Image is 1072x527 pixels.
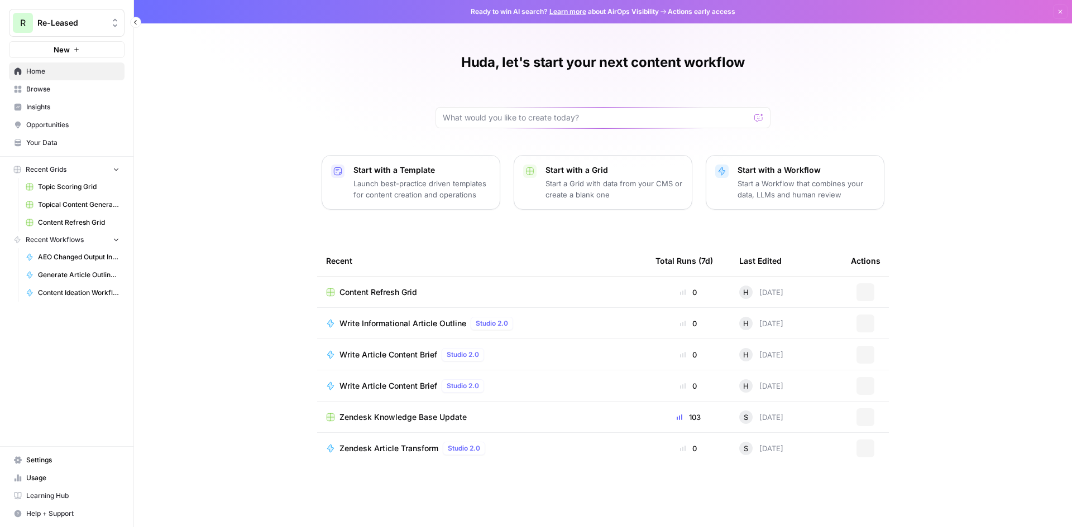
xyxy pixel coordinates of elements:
button: Start with a GridStart a Grid with data from your CMS or create a blank one [514,155,692,210]
p: Start with a Template [353,165,491,176]
span: Content Ideation Workflow [38,288,119,298]
a: Your Data [9,134,125,152]
span: Recent Workflows [26,235,84,245]
p: Start with a Grid [545,165,683,176]
span: S [744,412,748,423]
span: R [20,16,26,30]
span: Learning Hub [26,491,119,501]
span: Write Article Content Brief [339,349,437,360]
a: Usage [9,469,125,487]
span: New [54,44,70,55]
a: Opportunities [9,116,125,134]
a: Home [9,62,125,80]
span: Studio 2.0 [448,443,480,453]
span: Your Data [26,138,119,148]
a: Content Ideation Workflow [21,284,125,302]
span: Settings [26,455,119,465]
span: Write Article Content Brief [339,380,437,391]
a: Learning Hub [9,487,125,505]
span: Topic Scoring Grid [38,182,119,192]
a: Content Refresh Grid [21,214,125,231]
a: Learn more [549,7,586,16]
span: H [743,287,749,298]
a: Content Refresh Grid [326,287,638,298]
span: Content Refresh Grid [38,217,119,228]
div: [DATE] [739,442,783,455]
p: Start a Grid with data from your CMS or create a blank one [545,178,683,200]
div: Total Runs (7d) [655,245,713,276]
span: Usage [26,473,119,483]
span: Write Informational Article Outline [339,318,466,329]
button: Help + Support [9,505,125,523]
span: Zendesk Knowledge Base Update [339,412,467,423]
span: Generate Article Outline + Deep Research [38,270,119,280]
div: 0 [655,287,721,298]
span: Help + Support [26,509,119,519]
span: Actions early access [668,7,735,17]
span: Studio 2.0 [447,350,479,360]
p: Launch best-practice driven templates for content creation and operations [353,178,491,200]
div: [DATE] [739,317,783,330]
a: Generate Article Outline + Deep Research [21,266,125,284]
span: Recent Grids [26,165,66,175]
a: Topical Content Generation Grid [21,196,125,214]
a: Settings [9,451,125,469]
div: [DATE] [739,286,783,299]
span: H [743,349,749,360]
button: Workspace: Re-Leased [9,9,125,37]
div: 0 [655,443,721,454]
span: Content Refresh Grid [339,287,417,298]
span: Insights [26,102,119,112]
a: Zendesk Article TransformStudio 2.0 [326,442,638,455]
a: Write Informational Article OutlineStudio 2.0 [326,317,638,330]
a: Write Article Content BriefStudio 2.0 [326,348,638,361]
h1: Huda, let's start your next content workflow [461,54,745,71]
button: Recent Workflows [9,231,125,248]
div: 0 [655,318,721,329]
div: 0 [655,349,721,360]
a: Browse [9,80,125,98]
a: Insights [9,98,125,116]
span: Zendesk Article Transform [339,443,438,454]
span: Re-Leased [37,17,105,28]
div: 103 [655,412,721,423]
a: Write Article Content BriefStudio 2.0 [326,379,638,393]
p: Start with a Workflow [738,165,875,176]
button: New [9,41,125,58]
a: Zendesk Knowledge Base Update [326,412,638,423]
span: H [743,318,749,329]
div: [DATE] [739,379,783,393]
div: Actions [851,245,880,276]
a: AEO Changed Output Instructions [21,248,125,266]
span: Studio 2.0 [447,381,479,391]
span: Ready to win AI search? about AirOps Visibility [471,7,659,17]
span: Topical Content Generation Grid [38,200,119,210]
span: Studio 2.0 [476,318,508,328]
span: S [744,443,748,454]
button: Start with a WorkflowStart a Workflow that combines your data, LLMs and human review [706,155,884,210]
span: H [743,380,749,391]
div: [DATE] [739,410,783,424]
span: Home [26,66,119,76]
button: Recent Grids [9,161,125,178]
span: AEO Changed Output Instructions [38,252,119,262]
div: Recent [326,245,638,276]
a: Topic Scoring Grid [21,178,125,196]
input: What would you like to create today? [443,112,750,123]
p: Start a Workflow that combines your data, LLMs and human review [738,178,875,200]
div: 0 [655,380,721,391]
div: [DATE] [739,348,783,361]
span: Browse [26,84,119,94]
button: Start with a TemplateLaunch best-practice driven templates for content creation and operations [322,155,500,210]
div: Last Edited [739,245,782,276]
span: Opportunities [26,120,119,130]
